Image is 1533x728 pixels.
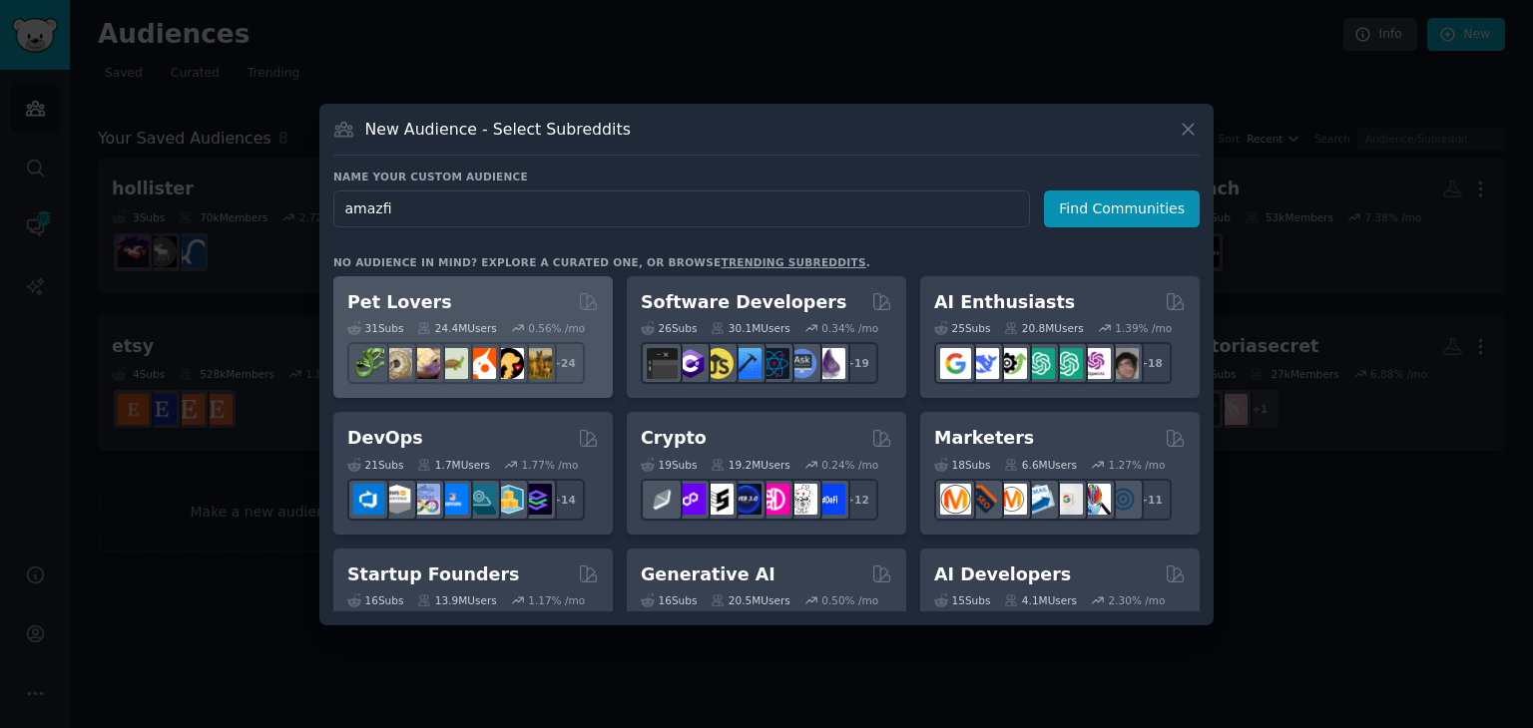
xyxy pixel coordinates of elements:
[641,593,697,607] div: 16 Sub s
[786,348,817,379] img: AskComputerScience
[675,348,706,379] img: csharp
[821,593,878,607] div: 0.50 % /mo
[759,348,789,379] img: reactnative
[647,348,678,379] img: software
[1004,593,1077,607] div: 4.1M Users
[641,562,775,587] h2: Generative AI
[968,348,999,379] img: DeepSeek
[522,458,579,472] div: 1.77 % /mo
[409,484,440,515] img: Docker_DevOps
[1130,342,1172,384] div: + 18
[465,348,496,379] img: cockatiel
[940,348,971,379] img: GoogleGeminiAI
[821,321,878,335] div: 0.34 % /mo
[1080,348,1111,379] img: OpenAIDev
[814,348,845,379] img: elixir
[365,119,631,140] h3: New Audience - Select Subreddits
[731,484,762,515] img: web3
[347,562,519,587] h2: Startup Founders
[347,593,403,607] div: 16 Sub s
[347,290,452,315] h2: Pet Lovers
[996,348,1027,379] img: AItoolsCatalog
[821,458,878,472] div: 0.24 % /mo
[465,484,496,515] img: platformengineering
[703,348,734,379] img: learnjavascript
[381,348,412,379] img: ballpython
[731,348,762,379] img: iOSProgramming
[711,593,789,607] div: 20.5M Users
[814,484,845,515] img: defi_
[934,562,1071,587] h2: AI Developers
[1052,484,1083,515] img: googleads
[409,348,440,379] img: leopardgeckos
[703,484,734,515] img: ethstaker
[934,593,990,607] div: 15 Sub s
[675,484,706,515] img: 0xPolygon
[1109,458,1166,472] div: 1.27 % /mo
[353,348,384,379] img: herpetology
[543,479,585,521] div: + 14
[786,484,817,515] img: CryptoNews
[996,484,1027,515] img: AskMarketing
[934,458,990,472] div: 18 Sub s
[1044,190,1200,227] button: Find Communities
[333,255,870,269] div: No audience in mind? Explore a curated one, or browse .
[1108,484,1139,515] img: OnlineMarketing
[1024,484,1055,515] img: Emailmarketing
[543,342,585,384] div: + 24
[437,484,468,515] img: DevOpsLinks
[1130,479,1172,521] div: + 11
[721,256,865,268] a: trending subreddits
[641,290,846,315] h2: Software Developers
[381,484,412,515] img: AWS_Certified_Experts
[333,170,1200,183] h3: Name your custom audience
[1004,458,1077,472] div: 6.6M Users
[528,321,585,335] div: 0.56 % /mo
[493,484,524,515] img: aws_cdk
[641,321,697,335] div: 26 Sub s
[1052,348,1083,379] img: chatgpt_prompts_
[711,458,789,472] div: 19.2M Users
[1080,484,1111,515] img: MarketingResearch
[333,190,1030,227] input: Pick a short name, like "Digital Marketers" or "Movie-Goers"
[1108,348,1139,379] img: ArtificalIntelligence
[1024,348,1055,379] img: chatgpt_promptDesign
[1115,321,1172,335] div: 1.39 % /mo
[521,348,552,379] img: dogbreed
[641,458,697,472] div: 19 Sub s
[347,321,403,335] div: 31 Sub s
[417,593,496,607] div: 13.9M Users
[934,290,1075,315] h2: AI Enthusiasts
[417,458,490,472] div: 1.7M Users
[968,484,999,515] img: bigseo
[528,593,585,607] div: 1.17 % /mo
[347,458,403,472] div: 21 Sub s
[711,321,789,335] div: 30.1M Users
[493,348,524,379] img: PetAdvice
[417,321,496,335] div: 24.4M Users
[940,484,971,515] img: content_marketing
[437,348,468,379] img: turtle
[934,321,990,335] div: 25 Sub s
[836,342,878,384] div: + 19
[836,479,878,521] div: + 12
[1109,593,1166,607] div: 2.30 % /mo
[934,426,1034,451] h2: Marketers
[647,484,678,515] img: ethfinance
[1004,321,1083,335] div: 20.8M Users
[347,426,423,451] h2: DevOps
[521,484,552,515] img: PlatformEngineers
[641,426,707,451] h2: Crypto
[353,484,384,515] img: azuredevops
[759,484,789,515] img: defiblockchain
